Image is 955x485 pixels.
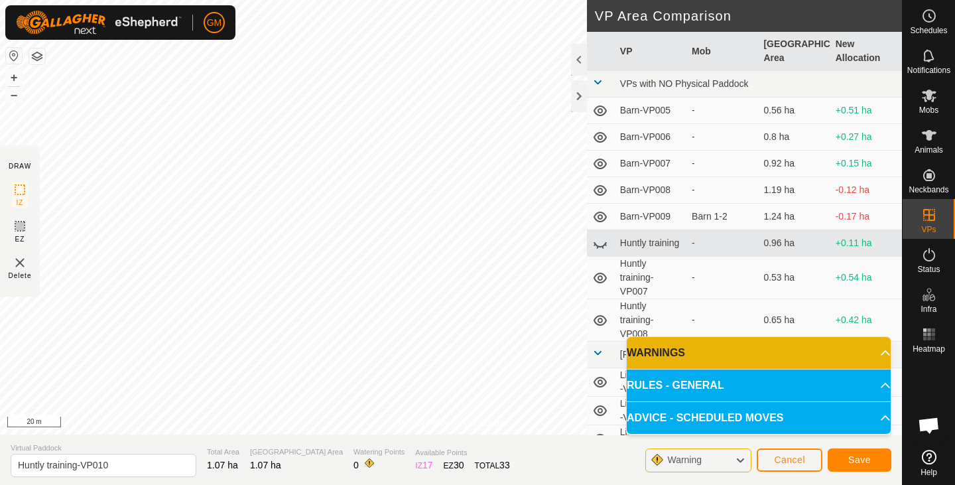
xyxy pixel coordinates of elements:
[917,265,940,273] span: Status
[692,313,753,327] div: -
[499,460,510,470] span: 33
[207,16,222,30] span: GM
[774,454,805,465] span: Cancel
[415,458,432,472] div: IZ
[758,124,830,151] td: 0.8 ha
[207,460,238,470] span: 1.07 ha
[692,271,753,285] div: -
[627,337,891,369] p-accordion-header: WARNINGS
[830,32,902,71] th: New Allocation
[454,460,464,470] span: 30
[29,48,45,64] button: Map Layers
[903,445,955,482] a: Help
[444,458,464,472] div: EZ
[422,460,433,470] span: 17
[758,257,830,299] td: 0.53 ha
[758,151,830,177] td: 0.92 ha
[620,349,696,360] span: [PERSON_NAME]
[464,417,503,429] a: Contact Us
[353,460,359,470] span: 0
[758,230,830,257] td: 0.96 ha
[475,458,510,472] div: TOTAL
[921,226,936,234] span: VPs
[830,98,902,124] td: +0.51 ha
[758,98,830,124] td: 0.56 ha
[250,460,281,470] span: 1.07 ha
[615,151,686,177] td: Barn-VP007
[399,417,448,429] a: Privacy Policy
[16,11,182,35] img: Gallagher Logo
[758,177,830,204] td: 1.19 ha
[17,198,24,208] span: IZ
[9,161,31,171] div: DRAW
[830,230,902,257] td: +0.11 ha
[615,299,686,342] td: Huntly training-VP008
[915,146,943,154] span: Animals
[830,124,902,151] td: +0.27 ha
[667,454,702,465] span: Warning
[615,368,686,397] td: Limestone Flat -VP014
[909,405,949,445] div: Open chat
[830,177,902,204] td: -0.12 ha
[921,305,936,313] span: Infra
[615,230,686,257] td: Huntly training
[250,447,343,458] span: [GEOGRAPHIC_DATA] Area
[615,204,686,230] td: Barn-VP009
[627,370,891,401] p-accordion-header: RULES - GENERAL
[615,397,686,425] td: Limestone Flat -VP015
[686,32,758,71] th: Mob
[907,66,950,74] span: Notifications
[615,98,686,124] td: Barn-VP005
[830,204,902,230] td: -0.17 ha
[910,27,947,35] span: Schedules
[11,443,196,454] span: Virtual Paddock
[595,8,902,24] h2: VP Area Comparison
[909,186,948,194] span: Neckbands
[692,130,753,144] div: -
[12,255,28,271] img: VP
[757,449,822,472] button: Cancel
[415,447,509,458] span: Available Points
[6,87,22,103] button: –
[9,271,32,281] span: Delete
[6,48,22,64] button: Reset Map
[615,425,686,454] td: Limestone Flat -VP016
[830,299,902,342] td: +0.42 ha
[692,104,753,117] div: -
[913,345,945,353] span: Heatmap
[615,32,686,71] th: VP
[692,183,753,197] div: -
[830,151,902,177] td: +0.15 ha
[758,204,830,230] td: 1.24 ha
[848,454,871,465] span: Save
[921,468,937,476] span: Help
[207,447,239,458] span: Total Area
[627,402,891,434] p-accordion-header: ADVICE - SCHEDULED MOVES
[692,157,753,171] div: -
[828,449,891,472] button: Save
[692,210,753,224] div: Barn 1-2
[692,236,753,250] div: -
[758,32,830,71] th: [GEOGRAPHIC_DATA] Area
[919,106,938,114] span: Mobs
[15,234,25,244] span: EZ
[627,345,685,361] span: WARNINGS
[627,410,783,426] span: ADVICE - SCHEDULED MOVES
[353,447,405,458] span: Watering Points
[758,299,830,342] td: 0.65 ha
[615,257,686,299] td: Huntly training-VP007
[6,70,22,86] button: +
[620,78,749,89] span: VPs with NO Physical Paddock
[615,124,686,151] td: Barn-VP006
[627,378,724,393] span: RULES - GENERAL
[615,177,686,204] td: Barn-VP008
[830,257,902,299] td: +0.54 ha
